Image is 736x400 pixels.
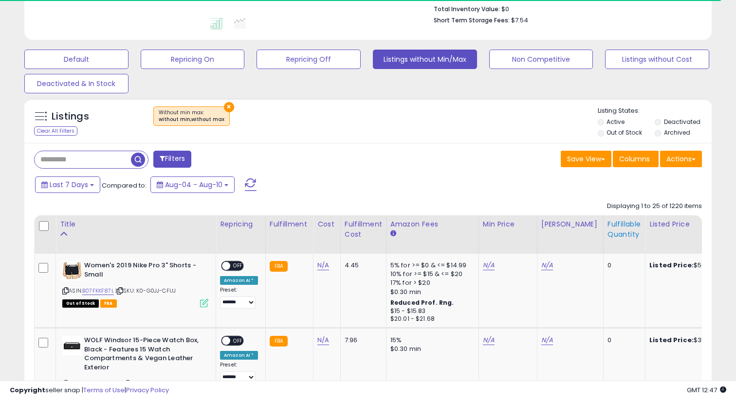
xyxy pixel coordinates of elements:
[390,345,471,353] div: $0.30 min
[483,335,495,345] a: N/A
[115,287,176,295] span: | SKU: K0-G0JJ-CFUJ
[270,336,288,347] small: FBA
[434,16,510,24] b: Short Term Storage Fees:
[345,219,382,240] div: Fulfillment Cost
[62,336,82,355] img: 21084qzhmsL._SL40_.jpg
[607,118,625,126] label: Active
[390,278,471,287] div: 17% for > $20
[649,261,730,270] div: $50.00
[84,261,202,281] b: Women's 2019 Nike Pro 3" Shorts - Small
[83,385,125,395] a: Terms of Use
[24,50,129,69] button: Default
[390,298,454,307] b: Reduced Prof. Rng.
[50,180,88,190] span: Last 7 Days
[126,385,169,395] a: Privacy Policy
[317,261,329,270] a: N/A
[153,151,191,168] button: Filters
[141,50,245,69] button: Repricing On
[483,219,533,229] div: Min Price
[607,261,638,270] div: 0
[541,335,553,345] a: N/A
[62,261,82,280] img: 41Z+4SRhAVL._SL40_.jpg
[270,261,288,272] small: FBA
[34,126,77,136] div: Clear All Filters
[345,261,379,270] div: 4.45
[511,16,528,25] span: $7.54
[10,385,45,395] strong: Copyright
[649,336,730,345] div: $350.00
[62,261,208,306] div: ASIN:
[649,219,734,229] div: Listed Price
[220,276,258,285] div: Amazon AI *
[317,335,329,345] a: N/A
[390,270,471,278] div: 10% for >= $15 & <= $20
[150,176,235,193] button: Aug-04 - Aug-10
[35,176,100,193] button: Last 7 Days
[24,74,129,93] button: Deactivated & In Stock
[373,50,477,69] button: Listings without Min/Max
[561,151,611,167] button: Save View
[649,261,694,270] b: Listed Price:
[317,219,336,229] div: Cost
[664,128,690,137] label: Archived
[598,106,712,116] p: Listing States:
[489,50,593,69] button: Non Competitive
[649,335,694,345] b: Listed Price:
[541,261,553,270] a: N/A
[60,219,212,229] div: Title
[220,287,258,309] div: Preset:
[10,386,169,395] div: seller snap | |
[220,219,261,229] div: Repricing
[390,229,396,238] small: Amazon Fees.
[607,219,641,240] div: Fulfillable Quantity
[390,288,471,296] div: $0.30 min
[664,118,700,126] label: Deactivated
[607,128,642,137] label: Out of Stock
[52,110,89,123] h5: Listings
[224,102,234,112] button: ×
[230,337,246,345] span: OFF
[159,116,224,123] div: without min,without max
[390,261,471,270] div: 5% for >= $0 & <= $14.99
[230,262,246,270] span: OFF
[660,151,702,167] button: Actions
[220,362,258,383] div: Preset:
[607,202,702,211] div: Displaying 1 to 25 of 1220 items
[390,219,475,229] div: Amazon Fees
[687,385,726,395] span: 2025-08-18 12:47 GMT
[345,336,379,345] div: 7.96
[390,307,471,315] div: $15 - $15.83
[82,287,114,295] a: B07FKKF87L
[257,50,361,69] button: Repricing Off
[483,261,495,270] a: N/A
[159,109,224,123] span: Without min max :
[434,5,500,13] b: Total Inventory Value:
[102,181,147,190] span: Compared to:
[390,315,471,323] div: $20.01 - $21.68
[220,351,258,360] div: Amazon AI *
[100,299,117,308] span: FBA
[607,336,638,345] div: 0
[390,336,471,345] div: 15%
[165,180,222,190] span: Aug-04 - Aug-10
[541,219,599,229] div: [PERSON_NAME]
[62,299,99,308] span: All listings that are currently out of stock and unavailable for purchase on Amazon
[619,154,650,164] span: Columns
[270,219,309,229] div: Fulfillment
[84,336,202,374] b: WOLF Windsor 15-Piece Watch Box, Black - Features 15 Watch Compartments & Vegan Leather Exterior
[613,151,659,167] button: Columns
[605,50,709,69] button: Listings without Cost
[434,2,695,14] li: $0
